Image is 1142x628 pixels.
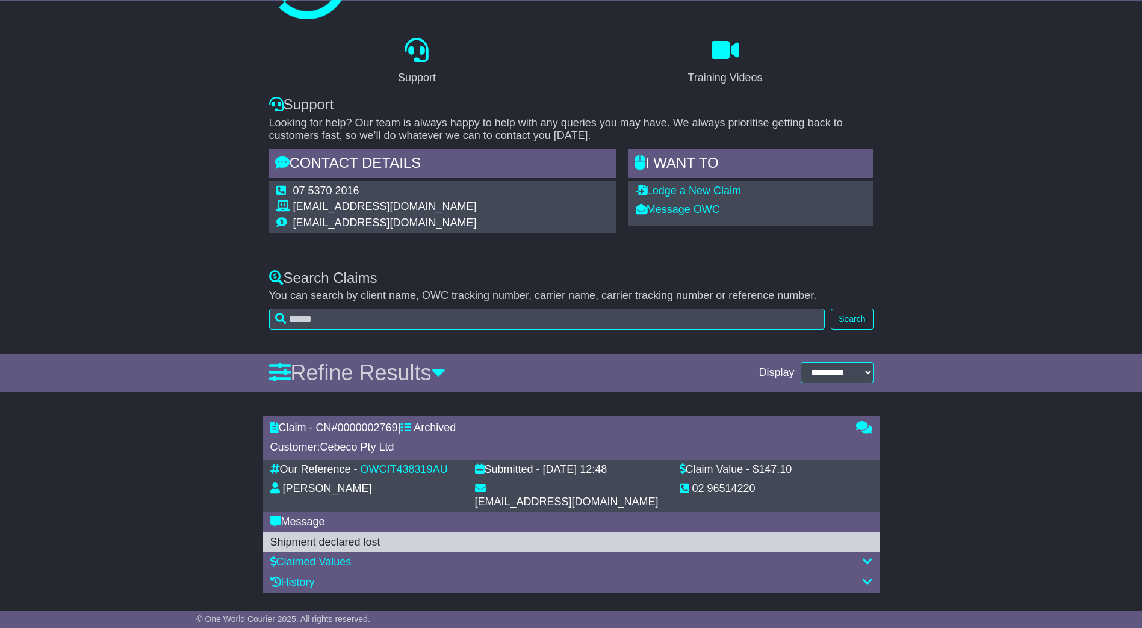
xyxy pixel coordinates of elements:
[628,149,874,181] div: I WANT to
[543,463,607,476] div: [DATE] 12:48
[692,482,756,496] div: 02 96514220
[687,70,762,86] div: Training Videos
[270,576,315,588] a: History
[283,482,372,496] div: [PERSON_NAME]
[269,117,874,143] p: Looking for help? Our team is always happy to help with any queries you may have. We always prior...
[293,217,477,230] td: [EMAIL_ADDRESS][DOMAIN_NAME]
[270,556,872,569] div: Claimed Values
[269,149,616,181] div: Contact Details
[269,360,445,385] a: Refine Results
[270,576,872,590] div: History
[270,422,844,435] div: Claim - CN# |
[390,34,444,90] a: Support
[293,185,477,201] td: 07 5370 2016
[398,70,436,86] div: Support
[269,289,874,303] p: You can search by client name, OWC tracking number, carrier name, carrier tracking number or refe...
[270,556,352,568] a: Claimed Values
[270,536,872,549] div: Shipment declared lost
[475,496,659,509] div: [EMAIL_ADDRESS][DOMAIN_NAME]
[269,96,874,114] div: Support
[270,441,844,454] div: Customer:
[680,34,770,90] a: Training Videos
[361,463,448,475] a: OWCIT438319AU
[753,463,792,476] div: $147.10
[338,422,398,434] span: 0000002769
[475,463,540,476] div: Submitted -
[320,441,394,453] span: Cebeco Pty Ltd
[293,200,477,217] td: [EMAIL_ADDRESS][DOMAIN_NAME]
[636,203,720,215] a: Message OWC
[269,269,874,287] div: Search Claims
[831,309,873,330] button: Search
[636,185,741,197] a: Lodge a New Claim
[270,463,358,476] div: Our Reference -
[414,422,456,434] span: Archived
[759,366,794,380] span: Display
[270,516,872,529] div: Message
[196,614,370,624] span: © One World Courier 2025. All rights reserved.
[680,463,750,476] div: Claim Value -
